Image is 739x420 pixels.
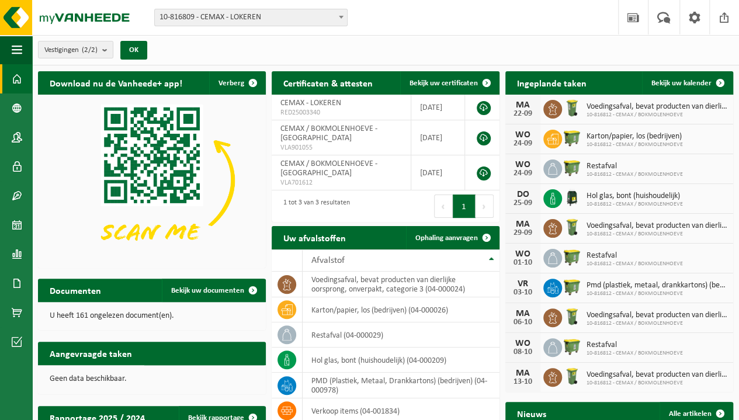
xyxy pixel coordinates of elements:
[651,79,712,87] span: Bekijk uw kalender
[562,336,582,356] img: WB-1100-HPE-GN-50
[511,229,535,237] div: 29-09
[272,226,358,249] h2: Uw afvalstoffen
[280,108,402,117] span: RED25003340
[406,226,498,249] a: Ophaling aanvragen
[511,339,535,348] div: WO
[280,143,402,152] span: VLA901055
[587,261,683,268] span: 10-816812 - CEMAX / BOKMOLENHOEVE
[415,234,478,242] span: Ophaling aanvragen
[587,380,727,387] span: 10-816812 - CEMAX / BOKMOLENHOEVE
[511,140,535,148] div: 24-09
[511,318,535,327] div: 06-10
[587,192,683,201] span: Hol glas, bont (huishoudelijk)
[562,217,582,237] img: WB-0140-HPE-GN-50
[303,272,499,297] td: voedingsafval, bevat producten van dierlijke oorsprong, onverpakt, categorie 3 (04-000024)
[511,130,535,140] div: WO
[434,195,453,218] button: Previous
[562,307,582,327] img: WB-0140-HPE-GN-50
[562,98,582,118] img: WB-0140-HPE-GN-50
[38,95,266,266] img: Download de VHEPlus App
[303,322,499,348] td: restafval (04-000029)
[411,155,465,190] td: [DATE]
[155,9,347,26] span: 10-816809 - CEMAX - LOKEREN
[38,342,144,365] h2: Aangevraagde taken
[411,95,465,120] td: [DATE]
[171,287,244,294] span: Bekijk uw documenten
[587,112,727,119] span: 10-816812 - CEMAX / BOKMOLENHOEVE
[587,320,727,327] span: 10-816812 - CEMAX / BOKMOLENHOEVE
[587,311,727,320] span: Voedingsafval, bevat producten van dierlijke oorsprong, onverpakt, categorie 3
[511,110,535,118] div: 22-09
[410,79,478,87] span: Bekijk uw certificaten
[642,71,732,95] a: Bekijk uw kalender
[587,141,683,148] span: 10-816812 - CEMAX / BOKMOLENHOEVE
[411,120,465,155] td: [DATE]
[280,178,402,188] span: VLA701612
[38,41,113,58] button: Vestigingen(2/2)
[562,366,582,386] img: WB-0140-HPE-GN-50
[587,350,683,357] span: 10-816812 - CEMAX / BOKMOLENHOEVE
[511,160,535,169] div: WO
[511,279,535,289] div: VR
[511,378,535,386] div: 13-10
[562,188,582,207] img: CR-HR-1C-1000-PES-01
[587,162,683,171] span: Restafval
[82,46,98,54] count: (2/2)
[311,256,345,265] span: Afvalstof
[453,195,476,218] button: 1
[587,341,683,350] span: Restafval
[511,369,535,378] div: MA
[303,348,499,373] td: hol glas, bont (huishoudelijk) (04-000209)
[511,169,535,178] div: 24-09
[280,159,377,178] span: CEMAX / BOKMOLENHOEVE - [GEOGRAPHIC_DATA]
[511,348,535,356] div: 08-10
[303,297,499,322] td: karton/papier, los (bedrijven) (04-000026)
[162,279,265,302] a: Bekijk uw documenten
[562,128,582,148] img: WB-1100-HPE-GN-50
[587,132,683,141] span: Karton/papier, los (bedrijven)
[120,41,147,60] button: OK
[154,9,348,26] span: 10-816809 - CEMAX - LOKEREN
[562,247,582,267] img: WB-1100-HPE-GN-50
[218,79,244,87] span: Verberg
[38,71,194,94] h2: Download nu de Vanheede+ app!
[587,251,683,261] span: Restafval
[562,158,582,178] img: WB-1100-HPE-GN-50
[209,71,265,95] button: Verberg
[38,279,113,301] h2: Documenten
[50,312,254,320] p: U heeft 161 ongelezen document(en).
[511,259,535,267] div: 01-10
[272,71,384,94] h2: Certificaten & attesten
[511,220,535,229] div: MA
[303,373,499,398] td: PMD (Plastiek, Metaal, Drankkartons) (bedrijven) (04-000978)
[511,249,535,259] div: WO
[511,289,535,297] div: 03-10
[505,71,598,94] h2: Ingeplande taken
[511,309,535,318] div: MA
[280,124,377,143] span: CEMAX / BOKMOLENHOEVE - [GEOGRAPHIC_DATA]
[50,375,254,383] p: Geen data beschikbaar.
[511,199,535,207] div: 25-09
[587,370,727,380] span: Voedingsafval, bevat producten van dierlijke oorsprong, onverpakt, categorie 3
[511,100,535,110] div: MA
[277,193,350,219] div: 1 tot 3 van 3 resultaten
[562,277,582,297] img: WB-1100-HPE-GN-50
[587,221,727,231] span: Voedingsafval, bevat producten van dierlijke oorsprong, onverpakt, categorie 3
[587,281,727,290] span: Pmd (plastiek, metaal, drankkartons) (bedrijven)
[587,231,727,238] span: 10-816812 - CEMAX / BOKMOLENHOEVE
[44,41,98,59] span: Vestigingen
[280,99,341,107] span: CEMAX - LOKEREN
[400,71,498,95] a: Bekijk uw certificaten
[587,171,683,178] span: 10-816812 - CEMAX / BOKMOLENHOEVE
[587,102,727,112] span: Voedingsafval, bevat producten van dierlijke oorsprong, onverpakt, categorie 3
[587,290,727,297] span: 10-816812 - CEMAX / BOKMOLENHOEVE
[476,195,494,218] button: Next
[587,201,683,208] span: 10-816812 - CEMAX / BOKMOLENHOEVE
[511,190,535,199] div: DO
